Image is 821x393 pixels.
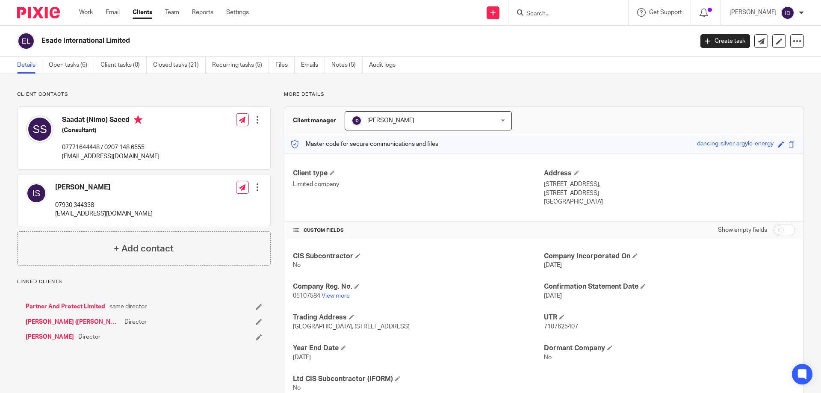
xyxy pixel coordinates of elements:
a: Reports [192,8,213,17]
span: Get Support [649,9,682,15]
a: Files [275,57,295,74]
a: Create task [700,34,750,48]
span: [GEOGRAPHIC_DATA], [STREET_ADDRESS] [293,324,410,330]
h2: Esade International Limited [41,36,558,45]
span: 05107584 [293,293,320,299]
span: No [293,262,301,268]
p: [EMAIL_ADDRESS][DOMAIN_NAME] [62,152,159,161]
h4: Company Reg. No. [293,282,544,291]
a: Recurring tasks (5) [212,57,269,74]
a: Details [17,57,42,74]
span: No [544,355,552,360]
a: Audit logs [369,57,402,74]
h5: (Consultant) [62,126,159,135]
h4: Confirmation Statement Date [544,282,795,291]
a: Client tasks (0) [100,57,147,74]
h4: Ltd CIS Subcontractor (IFORM) [293,375,544,384]
a: Team [165,8,179,17]
input: Search [526,10,602,18]
p: [GEOGRAPHIC_DATA] [544,198,795,206]
i: Primary [134,115,142,124]
p: Master code for secure communications and files [291,140,438,148]
p: Client contacts [17,91,271,98]
h4: [PERSON_NAME] [55,183,153,192]
span: 7107625407 [544,324,578,330]
span: Director [78,333,100,341]
h4: Year End Date [293,344,544,353]
span: [DATE] [544,293,562,299]
p: [STREET_ADDRESS] [544,189,795,198]
p: 07771644448 / 0207 148 6555 [62,143,159,152]
img: svg%3E [26,115,53,143]
p: 07930 344338 [55,201,153,210]
p: Linked clients [17,278,271,285]
a: Settings [226,8,249,17]
a: Work [79,8,93,17]
h4: Saadat (Nimo) Saeed [62,115,159,126]
a: Partner And Protect Limited [26,302,105,311]
a: [PERSON_NAME] [26,333,74,341]
p: [STREET_ADDRESS], [544,180,795,189]
a: [PERSON_NAME] ([PERSON_NAME]) [26,318,120,326]
span: same director [109,302,147,311]
p: [PERSON_NAME] [729,8,777,17]
a: Clients [133,8,152,17]
h4: Dormant Company [544,344,795,353]
img: Pixie [17,7,60,18]
img: svg%3E [351,115,362,126]
a: Emails [301,57,325,74]
h4: Address [544,169,795,178]
p: [EMAIL_ADDRESS][DOMAIN_NAME] [55,210,153,218]
img: svg%3E [781,6,794,20]
p: Limited company [293,180,544,189]
a: Open tasks (6) [49,57,94,74]
a: Email [106,8,120,17]
span: [DATE] [293,355,311,360]
p: More details [284,91,804,98]
img: svg%3E [26,183,47,204]
h4: CUSTOM FIELDS [293,227,544,234]
h4: + Add contact [114,242,174,255]
a: Notes (5) [331,57,363,74]
h3: Client manager [293,116,336,125]
span: Director [124,318,147,326]
h4: Client type [293,169,544,178]
span: [DATE] [544,262,562,268]
img: svg%3E [17,32,35,50]
h4: Company Incorporated On [544,252,795,261]
a: Closed tasks (21) [153,57,206,74]
div: dancing-silver-argyle-energy [697,139,774,149]
span: No [293,385,301,391]
label: Show empty fields [718,226,767,234]
a: View more [322,293,350,299]
span: [PERSON_NAME] [367,118,414,124]
h4: Trading Address [293,313,544,322]
h4: UTR [544,313,795,322]
h4: CIS Subcontractor [293,252,544,261]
